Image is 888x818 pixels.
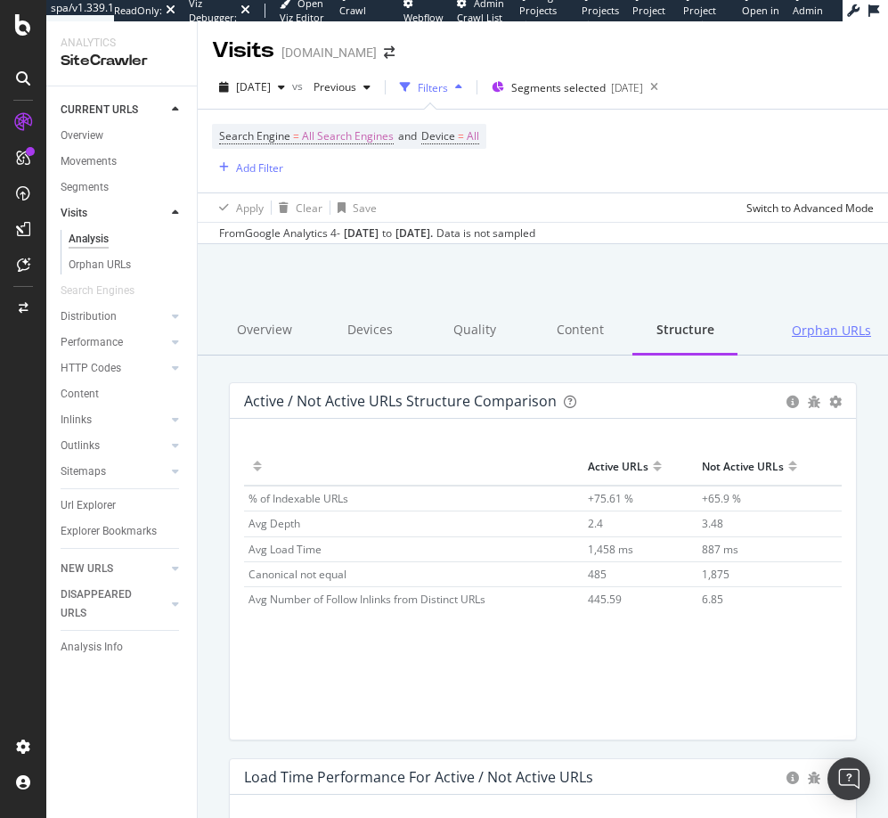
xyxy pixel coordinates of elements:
[344,225,379,241] div: [DATE]
[61,333,167,352] a: Performance
[61,204,167,223] a: Visits
[702,592,723,607] span: 6.85
[829,396,842,408] div: gear
[403,11,444,24] span: Webflow
[212,73,292,102] button: [DATE]
[296,200,322,216] div: Clear
[398,128,417,143] span: and
[236,79,271,94] span: 2025 Oct. 12th
[219,128,290,143] span: Search Engine
[418,80,448,95] div: Filters
[236,200,264,216] div: Apply
[702,567,729,582] span: 1,875
[786,396,799,408] div: circle-info
[61,333,123,352] div: Performance
[422,307,527,356] div: Quality
[61,51,183,71] div: SiteCrawler
[739,193,874,222] button: Switch to Advanced Mode
[61,411,92,429] div: Inlinks
[353,200,377,216] div: Save
[582,4,619,31] span: Projects List
[69,230,109,249] div: Analysis
[248,491,348,506] span: % of Indexable URLs
[61,560,113,578] div: NEW URLS
[702,516,723,531] span: 3.48
[395,225,433,241] div: [DATE] .
[61,178,109,197] div: Segments
[61,560,167,578] a: NEW URLS
[588,592,622,607] span: 445.59
[61,462,167,481] a: Sitemaps
[330,193,377,222] button: Save
[61,152,184,171] a: Movements
[808,396,820,408] div: bug
[61,101,138,119] div: CURRENT URLS
[384,46,395,59] div: arrow-right-arrow-left
[248,592,485,607] span: Avg Number of Follow Inlinks from Distinct URLs
[236,160,283,176] div: Add Filter
[485,73,643,102] button: Segments selected[DATE]
[61,585,167,623] a: DISAPPEARED URLS
[588,542,633,557] span: 1,458 ms
[393,73,469,102] button: Filters
[248,542,322,557] span: Avg Load Time
[632,4,665,31] span: Project Page
[467,124,479,149] span: All
[317,307,422,356] div: Devices
[61,522,157,541] div: Explorer Bookmarks
[244,768,593,786] div: Load Time Performance for Active / Not Active URLs
[827,757,870,800] div: Open Intercom Messenger
[61,178,184,197] a: Segments
[611,80,643,95] div: [DATE]
[61,307,117,326] div: Distribution
[793,4,823,31] span: Admin Page
[293,128,299,143] span: =
[219,225,535,241] div: From Google Analytics 4 - to Data is not sampled
[61,385,99,404] div: Content
[212,36,274,66] div: Visits
[61,282,152,300] a: Search Engines
[61,496,184,515] a: Url Explorer
[702,542,738,557] span: 887 ms
[61,385,184,404] a: Content
[292,78,306,94] span: vs
[588,516,603,531] span: 2.4
[61,359,167,378] a: HTTP Codes
[61,101,167,119] a: CURRENT URLS
[61,496,116,515] div: Url Explorer
[61,437,100,455] div: Outlinks
[527,307,632,356] div: Content
[632,307,737,356] div: Structure
[61,638,123,657] div: Analysis Info
[792,322,871,339] span: Orphan URLs
[61,522,184,541] a: Explorer Bookmarks
[61,585,151,623] div: DISAPPEARED URLS
[61,204,87,223] div: Visits
[212,307,317,356] div: Overview
[61,282,134,300] div: Search Engines
[212,157,283,178] button: Add Filter
[61,127,103,145] div: Overview
[248,516,300,531] span: Avg Depth
[511,80,606,95] span: Segments selected
[114,4,162,18] div: ReadOnly:
[61,638,184,657] a: Analysis Info
[61,36,183,51] div: Analytics
[61,152,117,171] div: Movements
[302,124,394,149] span: All Search Engines
[212,193,264,222] button: Apply
[588,491,633,506] span: +75.61 %
[588,452,648,480] div: Active URLs
[272,193,322,222] button: Clear
[61,127,184,145] a: Overview
[69,256,184,274] a: Orphan URLs
[702,452,784,480] div: Not Active URLs
[808,772,820,784] div: bug
[746,200,874,216] div: Switch to Advanced Mode
[281,44,377,61] div: [DOMAIN_NAME]
[742,4,779,31] span: Open in dev
[61,307,167,326] a: Distribution
[702,491,741,506] span: +65.9 %
[61,411,167,429] a: Inlinks
[458,128,464,143] span: =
